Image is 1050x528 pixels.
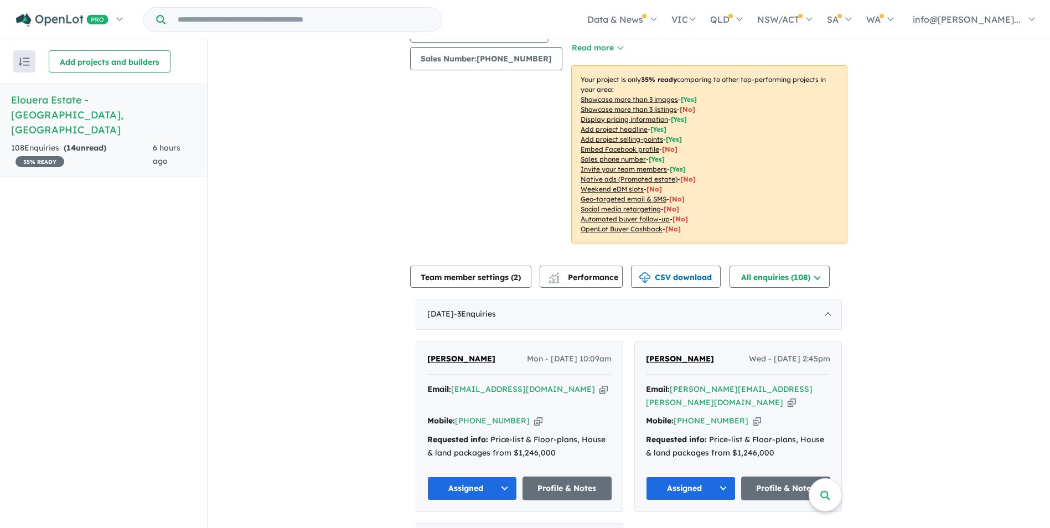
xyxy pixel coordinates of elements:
[581,135,663,143] u: Add project selling-points
[581,125,648,133] u: Add project headline
[666,135,682,143] span: [ Yes ]
[670,165,686,173] span: [ Yes ]
[646,185,662,193] span: [No]
[66,143,76,153] span: 14
[11,142,153,168] div: 108 Enquir ies
[680,105,695,113] span: [ No ]
[662,145,677,153] span: [ No ]
[427,416,455,426] strong: Mobile:
[581,115,668,123] u: Display pricing information
[427,354,495,364] span: [PERSON_NAME]
[549,272,559,278] img: line-chart.svg
[646,354,714,364] span: [PERSON_NAME]
[451,384,595,394] a: [EMAIL_ADDRESS][DOMAIN_NAME]
[680,175,696,183] span: [No]
[669,195,685,203] span: [No]
[523,477,612,500] a: Profile & Notes
[581,105,677,113] u: Showcase more than 3 listings
[673,215,688,223] span: [No]
[571,65,847,244] p: Your project is only comparing to other top-performing projects in your area: - - - - - - - - - -...
[427,353,495,366] a: [PERSON_NAME]
[581,165,667,173] u: Invite your team members
[455,416,530,426] a: [PHONE_NUMBER]
[741,477,831,500] a: Profile & Notes
[649,155,665,163] span: [ Yes ]
[664,205,679,213] span: [No]
[581,145,659,153] u: Embed Facebook profile
[64,143,106,153] strong: ( unread)
[168,8,439,32] input: Try estate name, suburb, builder or developer
[427,434,488,444] strong: Requested info:
[16,13,108,27] img: Openlot PRO Logo White
[549,276,560,283] img: bar-chart.svg
[581,215,670,223] u: Automated buyer follow-up
[631,266,721,288] button: CSV download
[581,155,646,163] u: Sales phone number
[641,75,677,84] b: 35 % ready
[427,384,451,394] strong: Email:
[11,92,196,137] h5: Elouera Estate - [GEOGRAPHIC_DATA] , [GEOGRAPHIC_DATA]
[646,477,736,500] button: Assigned
[581,95,678,103] u: Showcase more than 3 images
[550,272,618,282] span: Performance
[581,195,666,203] u: Geo-targeted email & SMS
[665,225,681,233] span: [No]
[427,433,612,460] div: Price-list & Floor-plans, House & land packages from $1,246,000
[15,156,64,167] span: 35 % READY
[646,416,674,426] strong: Mobile:
[49,50,170,73] button: Add projects and builders
[681,95,697,103] span: [ Yes ]
[913,14,1021,25] span: info@[PERSON_NAME]...
[581,225,663,233] u: OpenLot Buyer Cashback
[581,175,677,183] u: Native ads (Promoted estate)
[581,205,661,213] u: Social media retargeting
[153,143,180,166] span: 6 hours ago
[753,415,761,427] button: Copy
[650,125,666,133] span: [ Yes ]
[646,384,813,407] a: [PERSON_NAME][EMAIL_ADDRESS][PERSON_NAME][DOMAIN_NAME]
[581,185,644,193] u: Weekend eDM slots
[646,353,714,366] a: [PERSON_NAME]
[646,384,670,394] strong: Email:
[571,42,623,54] button: Read more
[427,477,517,500] button: Assigned
[646,434,707,444] strong: Requested info:
[19,58,30,66] img: sort.svg
[454,309,496,319] span: - 3 Enquir ies
[534,415,542,427] button: Copy
[749,353,830,366] span: Wed - [DATE] 2:45pm
[410,266,531,288] button: Team member settings (2)
[410,47,562,70] button: Sales Number:[PHONE_NUMBER]
[674,416,748,426] a: [PHONE_NUMBER]
[514,272,518,282] span: 2
[527,353,612,366] span: Mon - [DATE] 10:09am
[646,433,830,460] div: Price-list & Floor-plans, House & land packages from $1,246,000
[788,397,796,408] button: Copy
[540,266,623,288] button: Performance
[671,115,687,123] span: [ Yes ]
[599,384,608,395] button: Copy
[730,266,830,288] button: All enquiries (108)
[416,299,842,330] div: [DATE]
[639,272,650,283] img: download icon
